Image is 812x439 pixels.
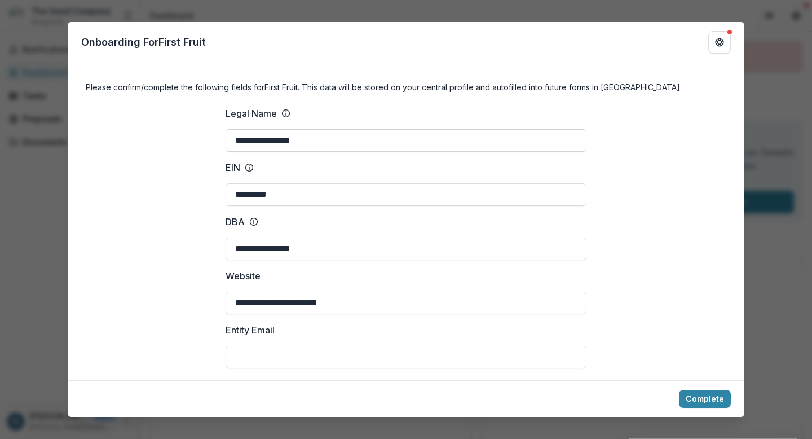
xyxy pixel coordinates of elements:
[81,34,206,50] p: Onboarding For First Fruit
[708,31,731,54] button: Get Help
[679,390,731,408] button: Complete
[226,377,258,391] p: Mission
[86,81,726,93] h4: Please confirm/complete the following fields for First Fruit . This data will be stored on your c...
[226,269,261,283] p: Website
[226,215,245,229] p: DBA
[226,323,275,337] p: Entity Email
[226,107,277,120] p: Legal Name
[226,161,240,174] p: EIN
